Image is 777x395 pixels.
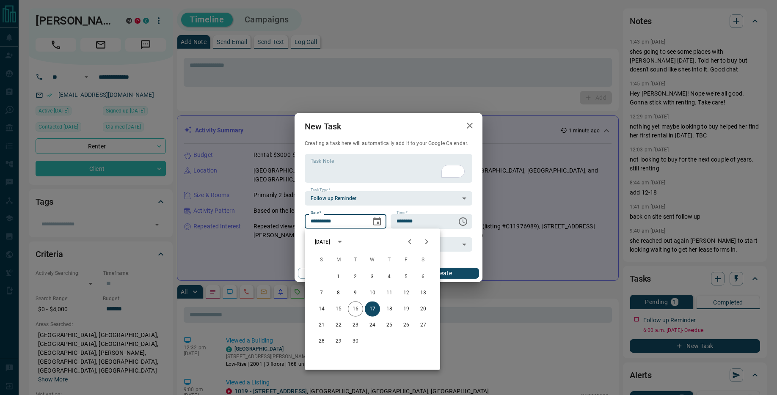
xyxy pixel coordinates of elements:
button: Choose date, selected date is Sep 17, 2025 [369,213,386,230]
button: Cancel [298,268,370,279]
label: Date [311,210,321,216]
span: Sunday [314,252,329,269]
button: 12 [399,285,414,301]
button: 19 [399,302,414,317]
button: Previous month [401,233,418,250]
button: 9 [348,285,363,301]
span: Saturday [416,252,431,269]
button: 26 [399,318,414,333]
span: Friday [399,252,414,269]
button: 14 [314,302,329,317]
button: 13 [416,285,431,301]
button: 28 [314,334,329,349]
button: 18 [382,302,397,317]
span: Monday [331,252,346,269]
button: 7 [314,285,329,301]
button: 4 [382,269,397,285]
span: Wednesday [365,252,380,269]
p: Creating a task here will automatically add it to your Google Calendar. [305,140,472,147]
button: 16 [348,302,363,317]
button: 2 [348,269,363,285]
div: [DATE] [315,238,330,246]
button: 29 [331,334,346,349]
h2: New Task [295,113,351,140]
button: calendar view is open, switch to year view [333,235,347,249]
button: 11 [382,285,397,301]
span: Tuesday [348,252,363,269]
button: 8 [331,285,346,301]
button: 24 [365,318,380,333]
button: Choose time, selected time is 6:00 AM [455,213,471,230]
button: 25 [382,318,397,333]
button: Next month [418,233,435,250]
label: Task Type [311,187,331,193]
div: Follow up Reminder [305,191,472,206]
label: Time [397,210,408,216]
button: 3 [365,269,380,285]
button: 1 [331,269,346,285]
button: 10 [365,285,380,301]
button: 15 [331,302,346,317]
button: 20 [416,302,431,317]
button: 22 [331,318,346,333]
button: 30 [348,334,363,349]
textarea: To enrich screen reader interactions, please activate Accessibility in Grammarly extension settings [311,158,466,179]
span: Thursday [382,252,397,269]
button: 6 [416,269,431,285]
button: 27 [416,318,431,333]
button: 23 [348,318,363,333]
button: Create [407,268,479,279]
button: 17 [365,302,380,317]
button: 5 [399,269,414,285]
button: 21 [314,318,329,333]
